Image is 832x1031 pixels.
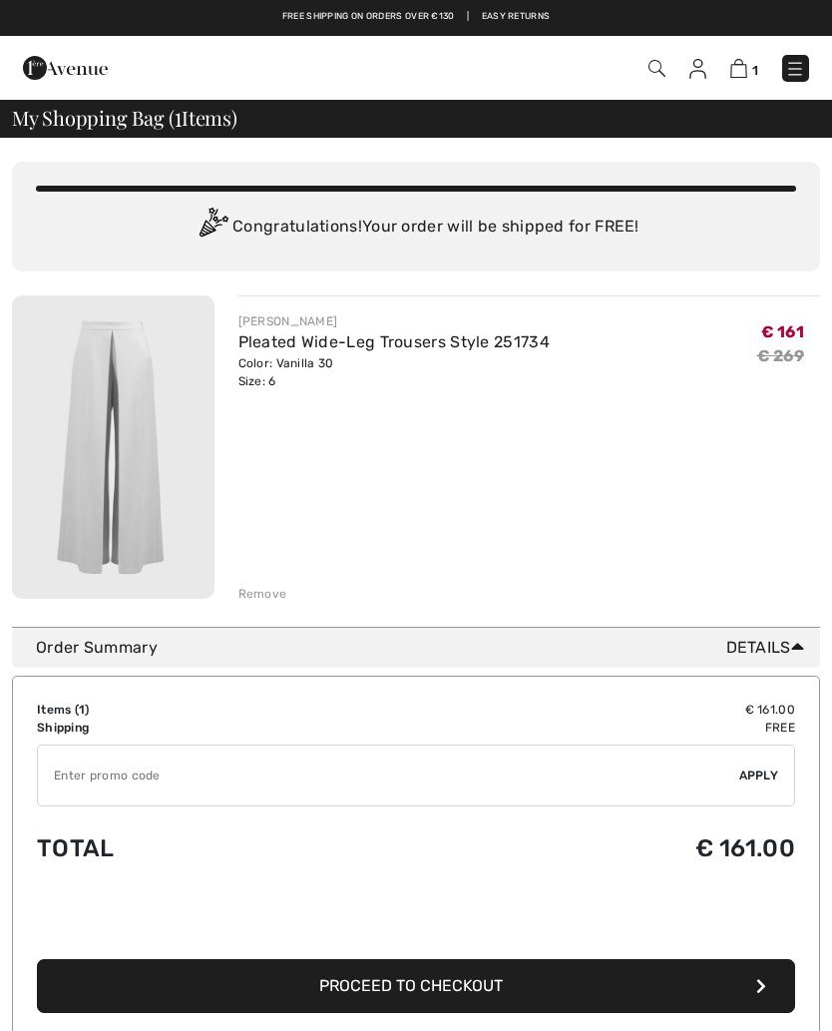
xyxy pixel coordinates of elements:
td: Items ( ) [37,701,367,719]
img: Menu [785,59,805,79]
div: [PERSON_NAME] [238,312,550,330]
a: Free shipping on orders over €130 [282,10,455,24]
span: Proceed to Checkout [319,976,503,995]
img: Search [648,60,665,77]
span: € 161 [761,322,805,341]
img: Pleated Wide-Leg Trousers Style 251734 [12,295,214,599]
span: Apply [739,767,779,784]
img: My Info [689,59,706,79]
a: 1 [730,56,758,80]
button: Proceed to Checkout [37,959,795,1013]
span: | [467,10,469,24]
td: Total [37,814,367,882]
span: My Shopping Bag ( Items) [12,108,237,128]
td: Shipping [37,719,367,737]
td: € 161.00 [367,701,795,719]
div: Order Summary [36,636,812,660]
img: 1ère Avenue [23,48,108,88]
a: 1ère Avenue [23,57,108,76]
div: Remove [238,585,287,603]
div: Color: Vanilla 30 Size: 6 [238,354,550,390]
img: Shopping Bag [730,59,747,78]
span: 1 [752,63,758,78]
span: 1 [175,103,182,129]
td: € 161.00 [367,814,795,882]
td: Free [367,719,795,737]
a: Easy Returns [482,10,551,24]
a: Pleated Wide-Leg Trousers Style 251734 [238,332,550,351]
s: € 269 [757,346,805,365]
div: Congratulations! Your order will be shipped for FREE! [36,208,796,248]
span: Details [726,636,812,660]
img: Congratulation2.svg [193,208,232,248]
span: 1 [79,703,85,717]
input: Promo code [38,746,739,805]
iframe: PayPal [37,897,795,952]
